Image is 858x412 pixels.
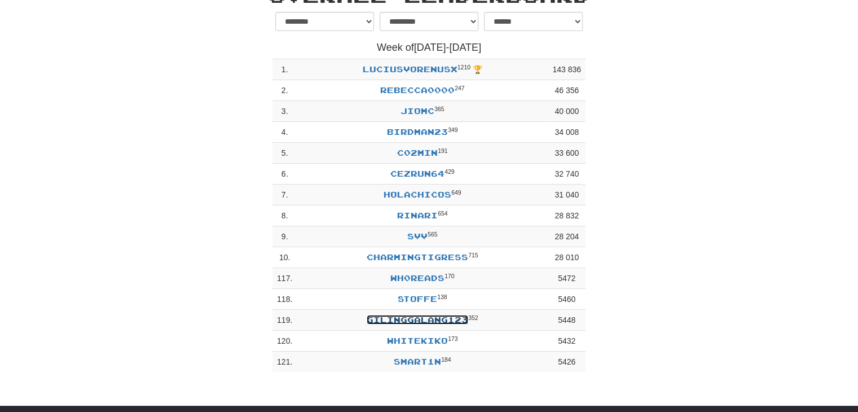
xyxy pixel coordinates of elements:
a: Cezrun64 [390,169,445,178]
a: Rinari [397,211,438,220]
a: wh0reads [390,273,445,283]
sup: Level 649 [451,189,461,196]
sup: Level 429 [445,168,455,175]
h4: Week of [DATE] - [DATE] [272,42,586,54]
td: 118 . [272,289,297,310]
td: 46 356 [548,80,586,101]
td: 120 . [272,331,297,352]
a: JioMc [401,106,434,116]
a: birdman23 [387,127,448,137]
td: 5460 [548,289,586,310]
a: svv [407,231,428,241]
td: 5472 [548,268,586,289]
sup: Level 715 [468,252,478,258]
td: 3 . [272,101,297,122]
td: 8 . [272,205,297,226]
td: 28 204 [548,226,586,247]
sup: Level 365 [434,106,445,112]
td: 119 . [272,310,297,331]
sup: Level 1210 [457,64,470,71]
a: Rebecca0000 [380,85,455,95]
td: 5432 [548,331,586,352]
a: Stoffe [398,294,437,304]
a: Holachicos [384,190,451,199]
td: 117 . [272,268,297,289]
sup: Level 247 [455,85,465,91]
a: GIlinggalang123 [367,315,468,325]
td: 28 010 [548,247,586,268]
td: 5426 [548,352,586,372]
td: 4 . [272,122,297,143]
a: LuciusVorenusX [363,64,457,74]
td: 7 . [272,185,297,205]
td: 9 . [272,226,297,247]
sup: Level 138 [437,293,447,300]
a: c02min [397,148,438,157]
sup: Level 349 [448,126,458,133]
sup: Level 654 [438,210,448,217]
a: CharmingTigress [367,252,468,262]
sup: 565 [428,231,438,238]
td: 1 . [272,59,297,80]
sup: Level 352 [468,314,478,321]
td: 143 836 [548,59,586,80]
td: 32 740 [548,164,586,185]
sup: Level 170 [445,273,455,279]
td: 2 . [272,80,297,101]
td: 5 . [272,143,297,164]
td: 33 600 [548,143,586,164]
sup: Level 173 [448,335,458,342]
td: 121 . [272,352,297,372]
td: 40 000 [548,101,586,122]
a: smart1n [394,357,441,366]
sup: Level 191 [438,147,448,154]
td: 5448 [548,310,586,331]
td: 34 008 [548,122,586,143]
a: whitekiko [387,336,448,345]
td: 10 . [272,247,297,268]
td: 6 . [272,164,297,185]
span: 🏆 [473,65,482,74]
td: 31 040 [548,185,586,205]
td: 28 832 [548,205,586,226]
sup: Level 184 [441,356,451,363]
